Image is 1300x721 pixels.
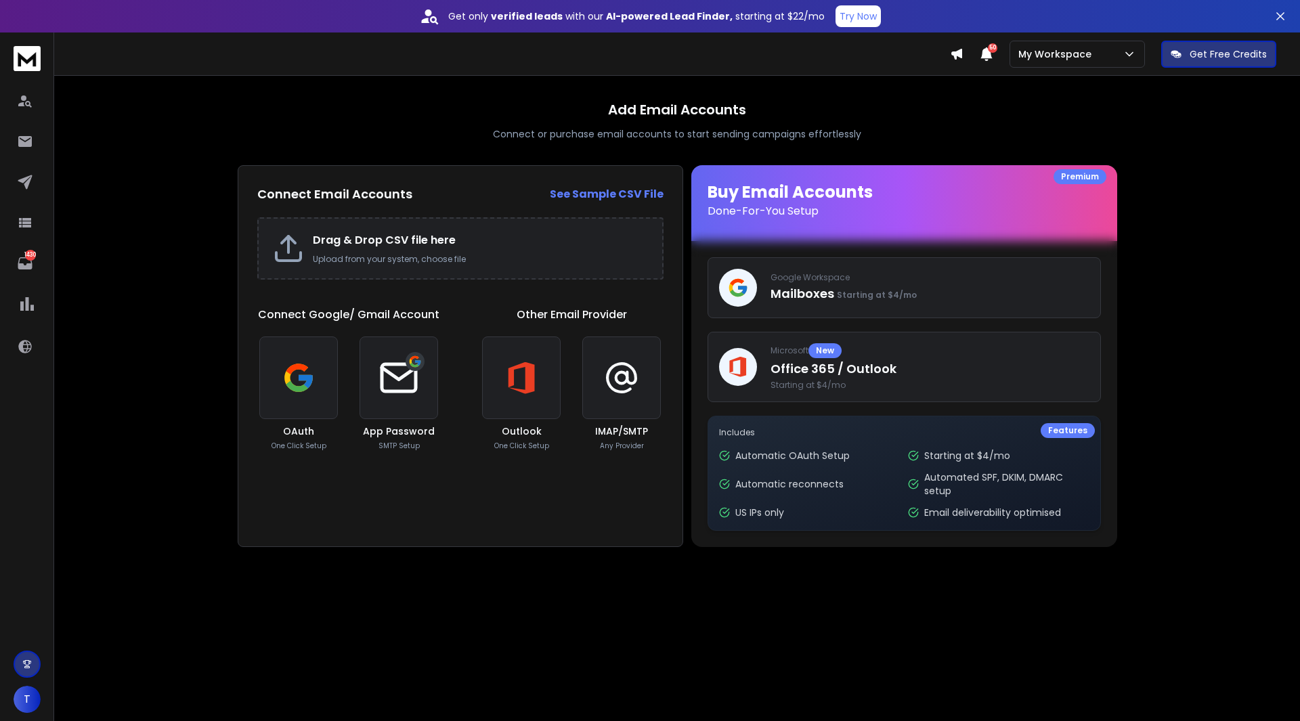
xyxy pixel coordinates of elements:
p: 1430 [25,250,36,261]
span: Starting at $4/mo [771,380,1089,391]
a: See Sample CSV File [550,186,664,202]
button: Get Free Credits [1161,41,1276,68]
div: Features [1041,423,1095,438]
button: Try Now [836,5,881,27]
h3: IMAP/SMTP [595,424,648,438]
p: SMTP Setup [378,441,420,451]
p: Email deliverability optimised [924,506,1061,519]
img: logo [14,46,41,71]
p: My Workspace [1018,47,1097,61]
button: T [14,686,41,713]
p: Includes [719,427,1089,438]
span: Starting at $4/mo [837,289,917,301]
p: Office 365 / Outlook [771,359,1089,378]
p: Try Now [840,9,877,23]
p: Microsoft [771,343,1089,358]
h3: Outlook [502,424,542,438]
p: Automated SPF, DKIM, DMARC setup [924,471,1089,498]
h1: Add Email Accounts [608,100,746,119]
p: Mailboxes [771,284,1089,303]
h2: Drag & Drop CSV file here [313,232,649,248]
strong: AI-powered Lead Finder, [606,9,733,23]
h1: Connect Google/ Gmail Account [258,307,439,323]
p: One Click Setup [272,441,326,451]
p: Done-For-You Setup [708,203,1101,219]
h3: App Password [363,424,435,438]
span: 50 [988,43,997,53]
p: Get only with our starting at $22/mo [448,9,825,23]
p: US IPs only [735,506,784,519]
p: Starting at $4/mo [924,449,1010,462]
p: Any Provider [600,441,644,451]
div: Premium [1054,169,1106,184]
p: Automatic OAuth Setup [735,449,850,462]
div: New [808,343,842,358]
p: Get Free Credits [1190,47,1267,61]
h1: Buy Email Accounts [708,181,1101,219]
strong: verified leads [491,9,563,23]
h3: OAuth [283,424,314,438]
h2: Connect Email Accounts [257,185,412,204]
a: 1430 [12,250,39,277]
strong: See Sample CSV File [550,186,664,202]
p: Google Workspace [771,272,1089,283]
p: Connect or purchase email accounts to start sending campaigns effortlessly [493,127,861,141]
p: Upload from your system, choose file [313,254,649,265]
p: Automatic reconnects [735,477,844,491]
p: One Click Setup [494,441,549,451]
h1: Other Email Provider [517,307,627,323]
